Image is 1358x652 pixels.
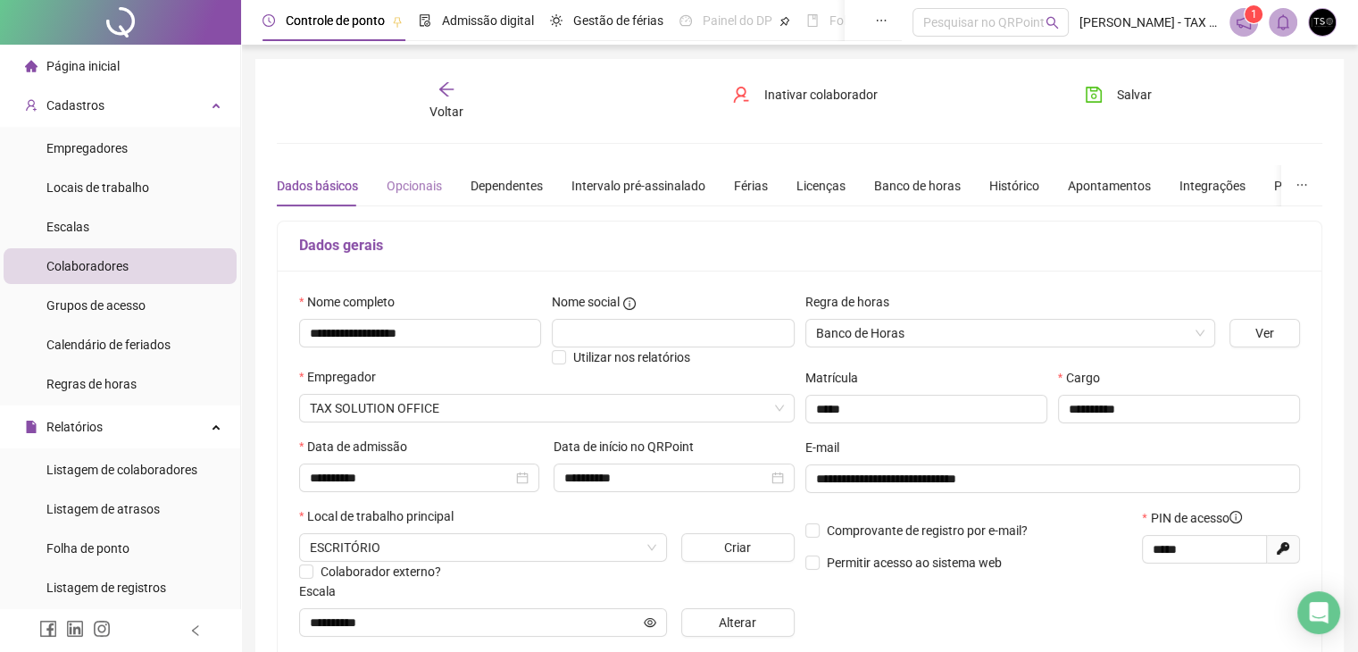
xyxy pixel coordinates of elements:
span: Nome social [552,292,620,312]
span: ellipsis [875,14,887,27]
label: Data de início no QRPoint [554,437,705,456]
span: Empregadores [46,141,128,155]
span: user-delete [732,86,750,104]
span: 1 [1251,8,1257,21]
span: Criar [724,538,751,557]
span: Colaborador externo? [321,564,441,579]
div: Dados básicos [277,176,358,196]
span: Cadastros [46,98,104,113]
div: Banco de horas [874,176,961,196]
span: Voltar [429,104,463,119]
span: Salvar [1117,85,1152,104]
label: Local de trabalho principal [299,506,465,526]
img: 94324 [1309,9,1336,36]
span: Locais de trabalho [46,180,149,195]
div: Intervalo pré-assinalado [571,176,705,196]
button: ellipsis [1281,165,1322,206]
div: Licenças [796,176,846,196]
label: Nome completo [299,292,406,312]
span: Listagem de atrasos [46,502,160,516]
h5: Dados gerais [299,235,1300,256]
span: Alterar [719,613,756,632]
span: eye [644,616,656,629]
span: Folha de ponto [46,541,129,556]
label: Escala [299,581,347,601]
label: Cargo [1058,368,1112,388]
div: Histórico [989,176,1039,196]
span: Controle de ponto [286,13,385,28]
span: [PERSON_NAME] - TAX SOLUTION OFFICE [1079,13,1219,32]
div: Férias [734,176,768,196]
div: Integrações [1179,176,1246,196]
span: Colaboradores [46,259,129,273]
span: info-circle [1229,511,1242,523]
label: Matrícula [805,368,870,388]
span: home [25,60,37,72]
button: Ver [1229,319,1300,347]
span: Folha de pagamento [829,13,944,28]
span: Inativar colaborador [764,85,878,104]
span: Regras de horas [46,377,137,391]
span: Calendário de feriados [46,338,171,352]
span: arrow-left [437,80,455,98]
span: clock-circle [262,14,275,27]
span: Listagem de colaboradores [46,463,197,477]
button: Alterar [681,608,795,637]
button: Criar [681,533,795,562]
span: save [1085,86,1103,104]
label: E-mail [805,438,851,457]
button: Inativar colaborador [719,80,891,109]
span: file-done [419,14,431,27]
span: Relatórios [46,420,103,434]
sup: 1 [1245,5,1262,23]
span: notification [1236,14,1252,30]
span: sun [550,14,562,27]
div: Open Intercom Messenger [1297,591,1340,634]
span: Página inicial [46,59,120,73]
span: Escalas [46,220,89,234]
div: Apontamentos [1068,176,1151,196]
span: TAX SOLUTION OFFICE [310,395,784,422]
div: Opcionais [387,176,442,196]
span: dashboard [679,14,692,27]
span: instagram [93,620,111,638]
span: PIN de acesso [1151,508,1242,528]
span: Painel do DP [703,13,772,28]
span: pushpin [779,16,790,27]
div: Dependentes [471,176,543,196]
span: AVENIDA JOAO MANOEL, 377 [310,534,656,561]
span: user-add [25,99,37,112]
span: file [25,421,37,433]
span: Ver [1255,323,1274,343]
span: Grupos de acesso [46,298,146,313]
span: pushpin [392,16,403,27]
span: bell [1275,14,1291,30]
span: Utilizar nos relatórios [573,350,690,364]
span: left [189,624,202,637]
span: Banco de Horas [816,320,1204,347]
span: ellipsis [1296,179,1308,191]
span: search [1046,16,1059,29]
span: book [806,14,819,27]
div: Preferências [1274,176,1344,196]
button: Salvar [1071,80,1165,109]
span: Permitir acesso ao sistema web [827,556,1002,570]
span: Listagem de registros [46,581,166,595]
span: linkedin [66,620,84,638]
label: Regra de horas [805,292,901,312]
label: Data de admissão [299,437,419,456]
label: Empregador [299,367,387,387]
span: facebook [39,620,57,638]
span: Admissão digital [442,13,534,28]
span: Gestão de férias [573,13,663,28]
span: Comprovante de registro por e-mail? [827,523,1028,538]
span: info-circle [623,297,636,310]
